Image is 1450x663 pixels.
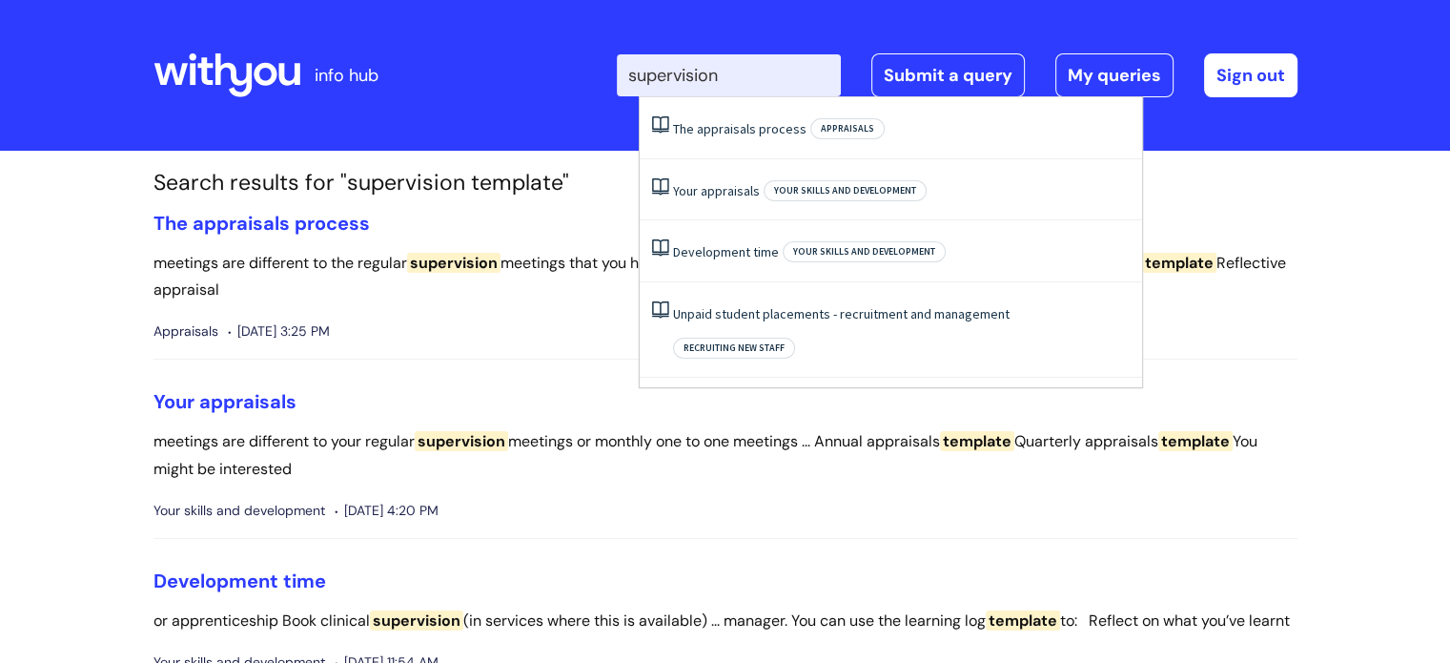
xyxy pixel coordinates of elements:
span: template [986,611,1060,631]
h1: Search results for "supervision template" [153,170,1297,197]
a: Your appraisals [673,182,760,199]
a: The appraisals process [153,211,370,236]
a: Development time [153,569,326,593]
a: Submit a query [871,53,1025,97]
span: Your skills and development [783,241,946,262]
span: [DATE] 3:25 PM [228,320,330,343]
a: The appraisals process [673,120,807,137]
div: | - [617,53,1297,97]
span: supervision [415,431,508,451]
span: template [1158,431,1233,451]
span: [DATE] 4:20 PM [335,499,439,523]
a: Unpaid student placements - recruitment and management [673,305,1010,322]
span: supervision [370,611,463,631]
span: Recruiting new staff [673,338,795,359]
a: Development time [673,243,779,260]
a: Sign out [1204,53,1297,97]
p: info hub [315,60,378,91]
span: template [940,431,1014,451]
span: supervision [407,253,500,273]
span: Your skills and development [764,180,927,201]
span: Appraisals [153,320,218,343]
input: Search [617,54,841,96]
p: meetings are different to your regular meetings or monthly one to one meetings ... Annual apprais... [153,428,1297,484]
p: or apprenticeship Book clinical (in services where this is available) ... manager. You can use th... [153,608,1297,635]
span: template [1142,253,1216,273]
a: My queries [1055,53,1174,97]
p: meetings are different to the regular meetings that you hold, where you cover ... Annual appraisa... [153,250,1297,305]
span: Your skills and development [153,499,325,523]
span: Appraisals [810,118,885,139]
a: Your appraisals [153,389,296,414]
